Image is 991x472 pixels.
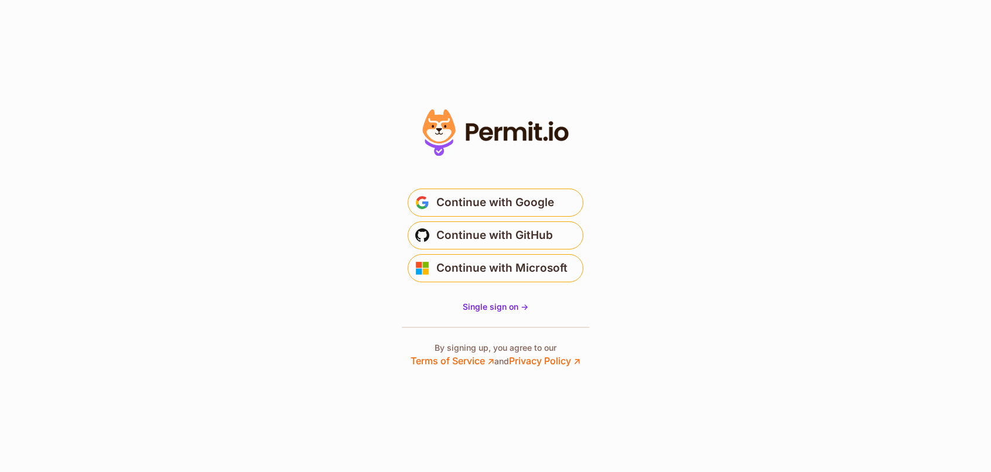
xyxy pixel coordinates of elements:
button: Continue with Google [408,189,583,217]
a: Terms of Service ↗ [411,355,494,367]
button: Continue with GitHub [408,221,583,249]
p: By signing up, you agree to our and [411,342,580,368]
a: Privacy Policy ↗ [509,355,580,367]
a: Single sign on -> [463,301,528,313]
span: Single sign on -> [463,302,528,312]
span: Continue with Google [436,193,554,212]
span: Continue with Microsoft [436,259,568,278]
button: Continue with Microsoft [408,254,583,282]
span: Continue with GitHub [436,226,553,245]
